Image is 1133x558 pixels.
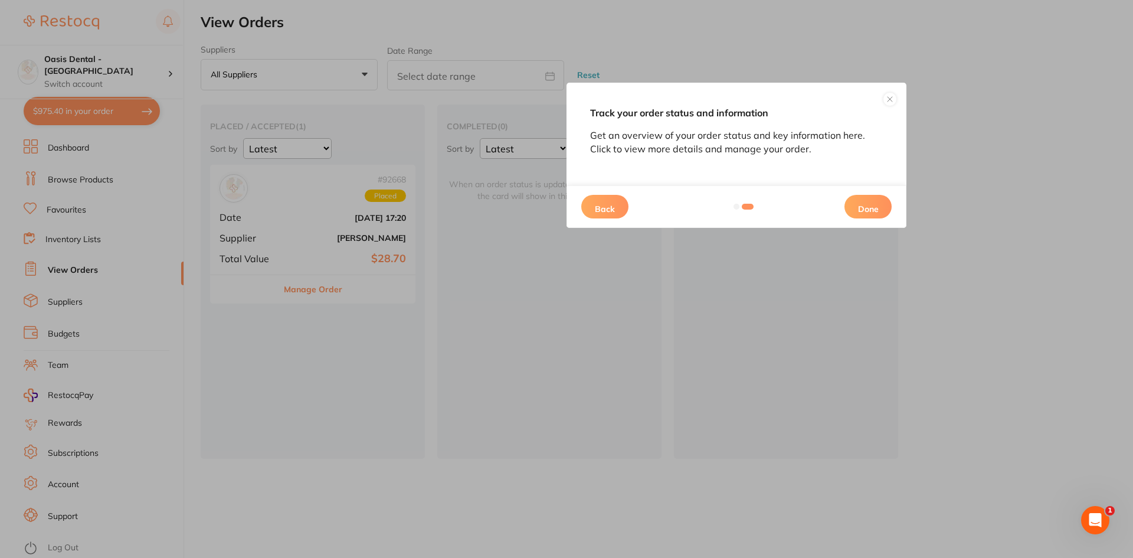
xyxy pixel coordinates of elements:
[844,195,892,218] button: Done
[581,195,628,218] button: Back
[1105,506,1115,515] span: 1
[590,106,883,119] h5: Track your order status and information
[1081,506,1109,534] iframe: Intercom live chat
[590,129,883,155] p: Get an overview of your order status and key information here. Click to view more details and man...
